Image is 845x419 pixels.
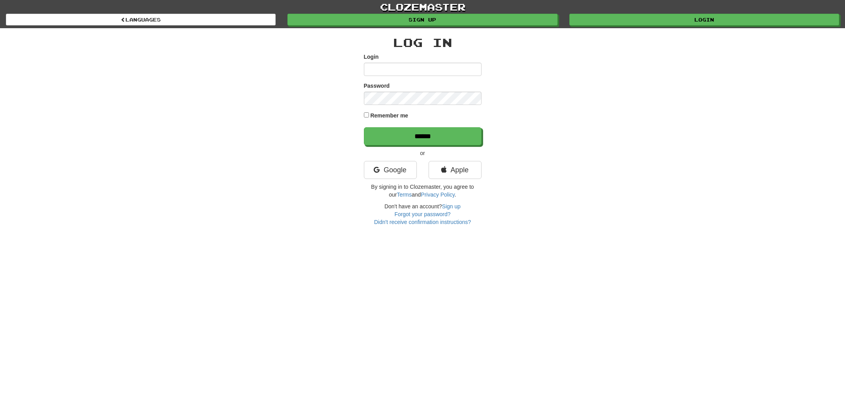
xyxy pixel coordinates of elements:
[6,14,276,25] a: Languages
[442,203,460,209] a: Sign up
[364,149,482,157] p: or
[287,14,557,25] a: Sign up
[397,191,412,198] a: Terms
[569,14,839,25] a: Login
[364,36,482,49] h2: Log In
[370,112,408,119] label: Remember me
[364,183,482,199] p: By signing in to Clozemaster, you agree to our and .
[364,202,482,226] div: Don't have an account?
[374,219,471,225] a: Didn't receive confirmation instructions?
[364,161,417,179] a: Google
[394,211,451,217] a: Forgot your password?
[364,82,390,90] label: Password
[364,53,379,61] label: Login
[429,161,482,179] a: Apple
[421,191,454,198] a: Privacy Policy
